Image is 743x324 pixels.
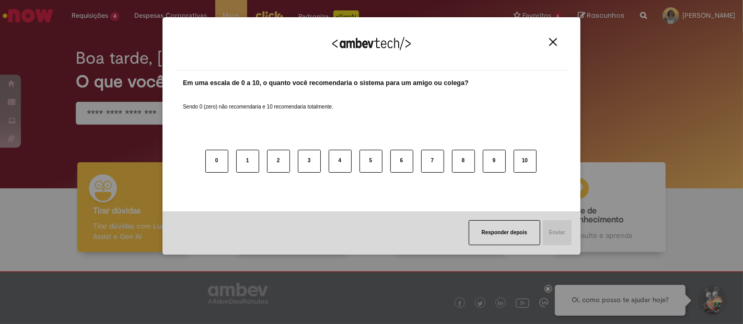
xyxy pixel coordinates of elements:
[329,150,352,173] button: 4
[421,150,444,173] button: 7
[359,150,382,173] button: 5
[549,38,557,46] img: Close
[546,38,560,46] button: Close
[183,78,469,88] label: Em uma escala de 0 a 10, o quanto você recomendaria o sistema para um amigo ou colega?
[483,150,506,173] button: 9
[514,150,537,173] button: 10
[298,150,321,173] button: 3
[332,37,411,50] img: Logo Ambevtech
[236,150,259,173] button: 1
[390,150,413,173] button: 6
[205,150,228,173] button: 0
[452,150,475,173] button: 8
[267,150,290,173] button: 2
[469,220,540,245] button: Responder depois
[183,91,333,111] label: Sendo 0 (zero) não recomendaria e 10 recomendaria totalmente.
